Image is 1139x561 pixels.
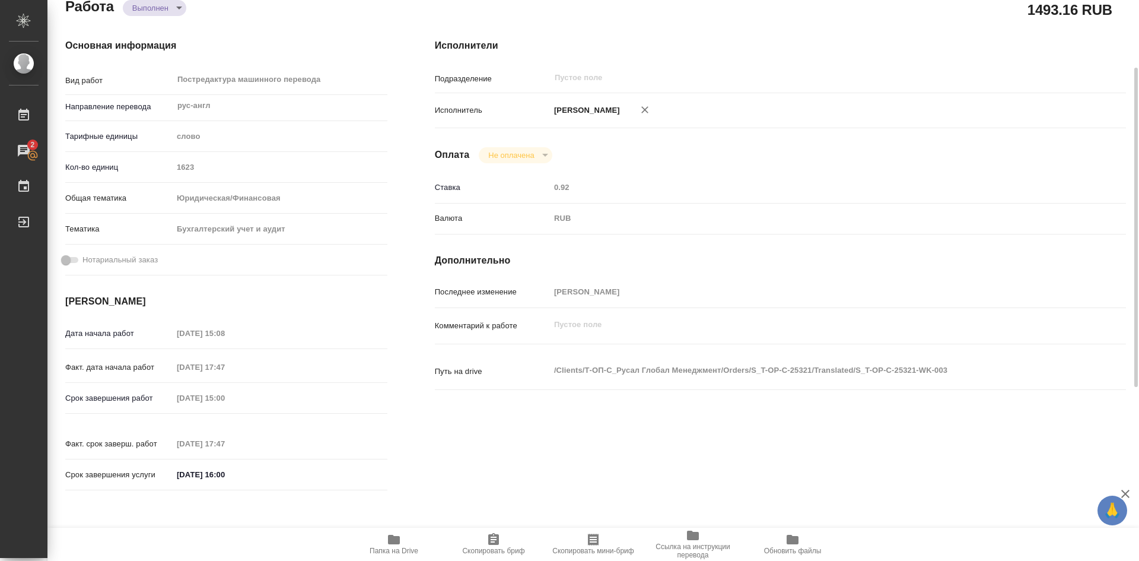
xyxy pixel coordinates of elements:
p: Тематика [65,223,173,235]
input: Пустое поле [550,179,1068,196]
textarea: /Clients/Т-ОП-С_Русал Глобал Менеджмент/Orders/S_T-OP-C-25321/Translated/S_T-OP-C-25321-WK-003 [550,360,1068,381]
p: Исполнитель [435,104,550,116]
a: 2 [3,136,44,166]
p: Тарифные единицы [65,131,173,142]
p: Кол-во единиц [65,161,173,173]
span: Папка на Drive [370,547,418,555]
p: Срок завершения услуги [65,469,173,481]
button: Ссылка на инструкции перевода [643,528,743,561]
button: Обновить файлы [743,528,842,561]
div: Юридическая/Финансовая [173,188,387,208]
span: Скопировать мини-бриф [552,547,634,555]
p: Последнее изменение [435,286,550,298]
input: Пустое поле [173,389,276,407]
span: Обновить файлы [764,547,822,555]
p: Ставка [435,182,550,194]
div: RUB [550,208,1068,229]
h4: Исполнители [435,39,1126,53]
input: Пустое поле [550,283,1068,300]
input: Пустое поле [173,325,276,342]
p: Срок завершения работ [65,392,173,404]
span: Ссылка на инструкции перевода [650,543,736,559]
p: [PERSON_NAME] [550,104,620,116]
p: Факт. срок заверш. работ [65,438,173,450]
button: Скопировать мини-бриф [543,528,643,561]
input: Пустое поле [173,159,387,176]
div: Выполнен [479,147,552,163]
p: Комментарий к работе [435,320,550,332]
button: Удалить исполнителя [632,97,658,123]
button: Не оплачена [485,150,537,160]
span: 2 [23,139,42,151]
div: Бухгалтерский учет и аудит [173,219,387,239]
span: Нотариальный заказ [82,254,158,266]
p: Путь на drive [435,366,550,378]
h2: Заказ [65,527,104,546]
input: Пустое поле [553,71,1041,85]
p: Вид работ [65,75,173,87]
button: 🙏 [1097,496,1127,525]
span: Скопировать бриф [462,547,524,555]
h4: [PERSON_NAME] [65,294,387,309]
p: Подразделение [435,73,550,85]
h4: Основная информация [65,39,387,53]
p: Направление перевода [65,101,173,113]
h4: Оплата [435,148,470,162]
button: Скопировать бриф [444,528,543,561]
p: Валюта [435,213,550,224]
div: слово [173,126,387,147]
p: Дата начала работ [65,328,173,340]
h4: Дополнительно [435,253,1126,268]
button: Выполнен [129,3,172,13]
p: Факт. дата начала работ [65,362,173,373]
input: Пустое поле [173,359,276,376]
span: 🙏 [1102,498,1122,523]
input: Пустое поле [173,435,276,452]
button: Папка на Drive [344,528,444,561]
input: ✎ Введи что-нибудь [173,466,276,483]
p: Общая тематика [65,192,173,204]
